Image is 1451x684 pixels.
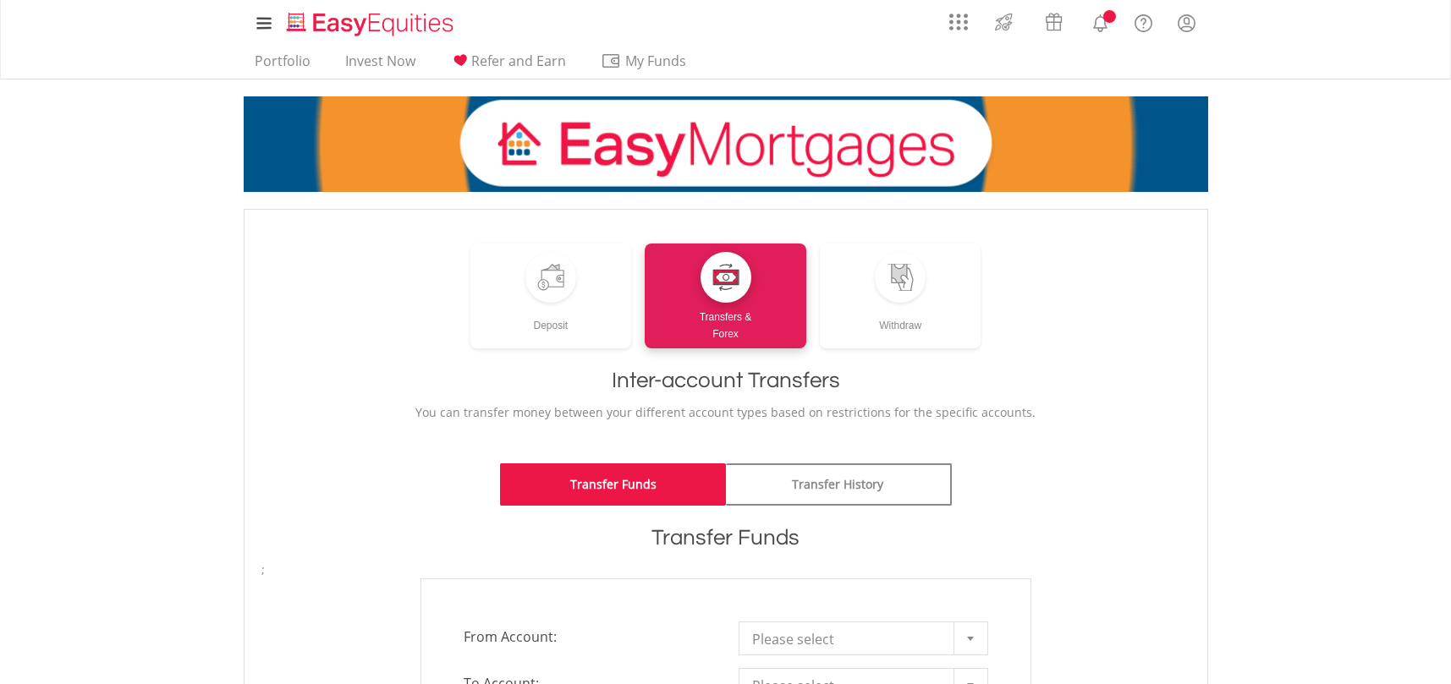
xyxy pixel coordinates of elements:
a: Invest Now [338,52,422,79]
span: My Funds [601,50,712,72]
img: grid-menu-icon.svg [949,13,968,31]
a: FAQ's and Support [1122,4,1165,38]
a: My Profile [1165,4,1208,41]
a: Transfer Funds [500,463,726,506]
div: Deposit [470,303,632,334]
img: vouchers-v2.svg [1040,8,1068,36]
a: Withdraw [820,244,981,348]
a: Portfolio [248,52,317,79]
img: thrive-v2.svg [990,8,1018,36]
a: Deposit [470,244,632,348]
a: Notifications [1079,4,1122,38]
a: Vouchers [1029,4,1079,36]
div: Transfers & Forex [645,303,806,342]
a: Transfers &Forex [645,244,806,348]
a: AppsGrid [938,4,979,31]
h1: Transfer Funds [261,523,1190,553]
a: Transfer History [726,463,952,506]
span: Refer and Earn [471,52,566,70]
a: Home page [280,4,460,38]
a: Refer and Earn [443,52,573,79]
div: Withdraw [820,303,981,334]
img: EasyEquities_Logo.png [283,10,460,38]
span: From Account: [451,621,726,652]
h1: Inter-account Transfers [261,365,1190,396]
span: Please select [752,622,949,656]
p: You can transfer money between your different account types based on restrictions for the specifi... [261,404,1190,421]
img: EasyMortage Promotion Banner [244,96,1208,192]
